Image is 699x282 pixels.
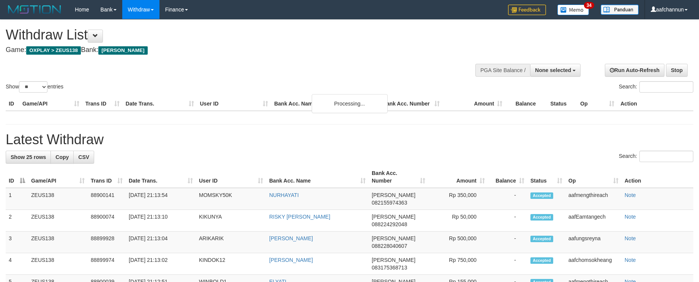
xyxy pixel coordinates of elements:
[88,166,126,188] th: Trans ID: activate to sort column ascending
[196,210,266,232] td: KIKUNYA
[527,166,565,188] th: Status: activate to sort column ascending
[605,64,664,77] a: Run Auto-Refresh
[28,188,88,210] td: ZEUS138
[639,151,693,162] input: Search:
[372,257,415,263] span: [PERSON_NAME]
[666,64,688,77] a: Stop
[26,46,81,55] span: OXPLAY > ZEUS138
[625,235,636,241] a: Note
[28,210,88,232] td: ZEUS138
[372,221,407,227] span: Copy 088224292048 to clipboard
[428,210,488,232] td: Rp 50,000
[6,188,28,210] td: 1
[601,5,639,15] img: panduan.png
[73,151,94,164] a: CSV
[271,97,380,111] th: Bank Acc. Name
[19,97,82,111] th: Game/API
[535,67,571,73] span: None selected
[126,188,196,210] td: [DATE] 21:13:54
[126,166,196,188] th: Date Trans.: activate to sort column ascending
[619,151,693,162] label: Search:
[622,166,693,188] th: Action
[565,210,622,232] td: aafEamtangech
[6,166,28,188] th: ID: activate to sort column descending
[530,257,553,264] span: Accepted
[488,253,527,275] td: -
[530,64,581,77] button: None selected
[6,46,458,54] h4: Game: Bank:
[6,97,19,111] th: ID
[196,232,266,253] td: ARIKARIK
[269,192,299,198] a: NURHAYATI
[88,253,126,275] td: 88899974
[266,166,369,188] th: Bank Acc. Name: activate to sort column ascending
[55,154,69,160] span: Copy
[19,81,47,93] select: Showentries
[530,236,553,242] span: Accepted
[625,214,636,220] a: Note
[196,166,266,188] th: User ID: activate to sort column ascending
[372,192,415,198] span: [PERSON_NAME]
[547,97,577,111] th: Status
[126,253,196,275] td: [DATE] 21:13:02
[82,97,123,111] th: Trans ID
[98,46,147,55] span: [PERSON_NAME]
[428,166,488,188] th: Amount: activate to sort column ascending
[126,232,196,253] td: [DATE] 21:13:04
[584,2,594,9] span: 34
[577,97,617,111] th: Op
[11,154,46,160] span: Show 25 rows
[123,97,197,111] th: Date Trans.
[488,166,527,188] th: Balance: activate to sort column ascending
[6,27,458,43] h1: Withdraw List
[372,200,407,206] span: Copy 082155974363 to clipboard
[488,210,527,232] td: -
[565,253,622,275] td: aafchomsokheang
[28,232,88,253] td: ZEUS138
[6,151,51,164] a: Show 25 rows
[565,166,622,188] th: Op: activate to sort column ascending
[619,81,693,93] label: Search:
[197,97,271,111] th: User ID
[557,5,589,15] img: Button%20Memo.svg
[372,214,415,220] span: [PERSON_NAME]
[508,5,546,15] img: Feedback.jpg
[617,97,693,111] th: Action
[6,81,63,93] label: Show entries
[88,188,126,210] td: 88900141
[565,232,622,253] td: aafungsreyna
[6,253,28,275] td: 4
[269,235,313,241] a: [PERSON_NAME]
[269,214,330,220] a: RISKY [PERSON_NAME]
[372,243,407,249] span: Copy 088228040607 to clipboard
[530,192,553,199] span: Accepted
[639,81,693,93] input: Search:
[88,210,126,232] td: 88900074
[6,232,28,253] td: 3
[475,64,530,77] div: PGA Site Balance /
[312,94,388,113] div: Processing...
[488,188,527,210] td: -
[6,4,63,15] img: MOTION_logo.png
[28,166,88,188] th: Game/API: activate to sort column ascending
[78,154,89,160] span: CSV
[428,188,488,210] td: Rp 350,000
[28,253,88,275] td: ZEUS138
[88,232,126,253] td: 88899928
[6,132,693,147] h1: Latest Withdraw
[625,192,636,198] a: Note
[196,188,266,210] td: MOMSKY50K
[50,151,74,164] a: Copy
[126,210,196,232] td: [DATE] 21:13:10
[269,257,313,263] a: [PERSON_NAME]
[372,265,407,271] span: Copy 083175368713 to clipboard
[428,232,488,253] td: Rp 500,000
[505,97,547,111] th: Balance
[428,253,488,275] td: Rp 750,000
[196,253,266,275] td: KINDOK12
[6,210,28,232] td: 2
[565,188,622,210] td: aafmengthireach
[488,232,527,253] td: -
[443,97,506,111] th: Amount
[530,214,553,221] span: Accepted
